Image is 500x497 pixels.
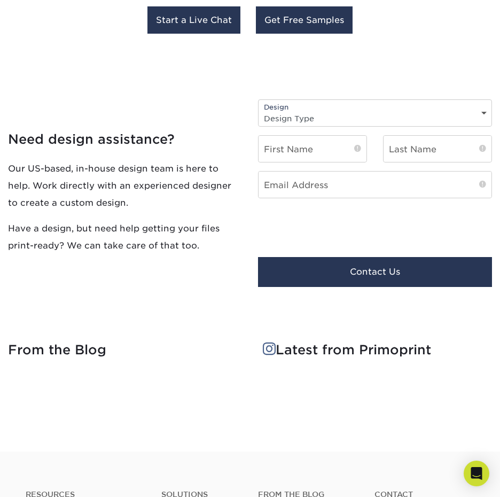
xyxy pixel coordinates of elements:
[464,461,489,486] div: Open Intercom Messenger
[8,220,242,254] p: Have a design, but need help getting your files print-ready? We can take care of that too.
[8,343,237,358] h4: From the Blog
[263,343,492,358] h4: Latest from Primoprint
[258,257,492,287] button: Contact Us
[8,132,242,147] h4: Need design assistance?
[258,207,401,244] iframe: reCAPTCHA
[147,6,240,34] a: Start a Live Chat
[256,6,353,34] a: Get Free Samples
[8,160,242,211] p: Our US-based, in-house design team is here to help. Work directly with an experienced designer to...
